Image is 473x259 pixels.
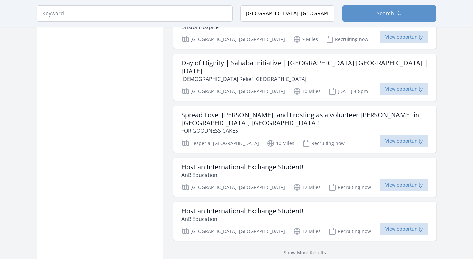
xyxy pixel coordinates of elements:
p: [DATE] 4-8pm [328,87,368,95]
p: [GEOGRAPHIC_DATA], [GEOGRAPHIC_DATA] [181,227,285,235]
h3: Day of Dignity | Sahaba Initiative | [GEOGRAPHIC_DATA] [GEOGRAPHIC_DATA] | [DATE] [181,59,428,75]
h3: Spread Love, [PERSON_NAME], and Frosting as a volunteer [PERSON_NAME] in [GEOGRAPHIC_DATA], [GEOG... [181,111,428,127]
h3: Host an International Exchange Student! [181,163,303,171]
span: Search [377,10,394,17]
p: 10 Miles [293,87,321,95]
span: View opportunity [380,179,428,191]
a: Host an International Exchange Student! AnB Education [GEOGRAPHIC_DATA], [GEOGRAPHIC_DATA] 12 Mil... [173,202,436,241]
p: 12 Miles [293,183,321,191]
p: 9 Miles [293,35,318,43]
h3: Host an International Exchange Student! [181,207,303,215]
a: Host an International Exchange Student! AnB Education [GEOGRAPHIC_DATA], [GEOGRAPHIC_DATA] 12 Mil... [173,158,436,197]
p: 10 Miles [267,139,294,147]
button: Search [342,5,436,22]
span: View opportunity [380,135,428,147]
a: Spread Love, [PERSON_NAME], and Frosting as a volunteer [PERSON_NAME] in [GEOGRAPHIC_DATA], [GEOG... [173,106,436,153]
p: Recruiting now [326,35,368,43]
span: View opportunity [380,31,428,43]
input: Location [240,5,334,22]
input: Keyword [37,5,233,22]
p: Recruiting now [328,227,371,235]
a: Show More Results [284,249,326,256]
p: [DEMOGRAPHIC_DATA] Relief [GEOGRAPHIC_DATA] [181,75,428,83]
a: Day of Dignity | Sahaba Initiative | [GEOGRAPHIC_DATA] [GEOGRAPHIC_DATA] | [DATE] [DEMOGRAPHIC_DA... [173,54,436,101]
p: AnB Education [181,171,303,179]
p: 12 Miles [293,227,321,235]
p: AnB Education [181,215,303,223]
p: [GEOGRAPHIC_DATA], [GEOGRAPHIC_DATA] [181,35,285,43]
p: FOR GOODNESS CAKES [181,127,428,135]
p: Bristol Hospice [181,23,428,31]
span: View opportunity [380,223,428,235]
span: View opportunity [380,83,428,95]
p: [GEOGRAPHIC_DATA], [GEOGRAPHIC_DATA] [181,183,285,191]
p: Hesperia, [GEOGRAPHIC_DATA] [181,139,259,147]
p: [GEOGRAPHIC_DATA], [GEOGRAPHIC_DATA] [181,87,285,95]
p: Recruiting now [302,139,345,147]
p: Recruiting now [328,183,371,191]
